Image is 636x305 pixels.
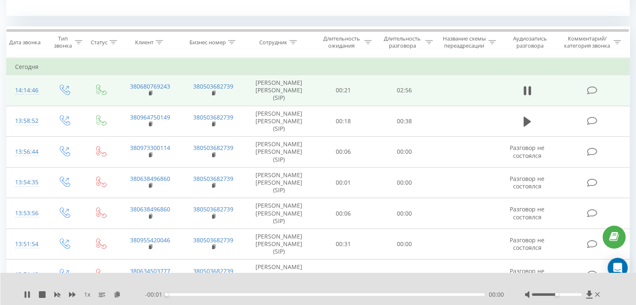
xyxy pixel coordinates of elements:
div: Сотрудник [259,39,287,46]
div: 13:56:44 [15,144,37,160]
div: 13:54:35 [15,174,37,191]
td: 00:06 [313,137,374,168]
div: Длительность ожидания [321,35,363,49]
span: Разговор не состоялся [510,267,544,282]
td: [PERSON_NAME] [PERSON_NAME] (SIP) [245,259,313,290]
td: 02:56 [374,75,434,106]
td: 00:21 [313,75,374,106]
span: Разговор не состоялся [510,205,544,221]
span: 00:00 [489,290,504,299]
a: 380964750149 [130,113,170,121]
a: 380503682739 [193,205,233,213]
td: [PERSON_NAME] [PERSON_NAME] (SIP) [245,137,313,168]
td: 00:00 [374,259,434,290]
div: Accessibility label [555,293,558,296]
div: Клиент [135,39,153,46]
td: 00:31 [313,229,374,259]
span: 1 x [84,290,90,299]
a: 380680769243 [130,82,170,90]
div: Accessibility label [165,293,168,296]
td: [PERSON_NAME] [PERSON_NAME] (SIP) [245,198,313,229]
div: 14:14:46 [15,82,37,99]
td: 00:00 [374,198,434,229]
td: 00:18 [313,106,374,137]
td: [PERSON_NAME] [PERSON_NAME] (SIP) [245,75,313,106]
span: - 00:01 [145,290,166,299]
a: 380503682739 [193,267,233,275]
a: 380503682739 [193,113,233,121]
div: Open Intercom Messenger [608,258,628,278]
div: Статус [91,39,107,46]
td: 00:06 [313,198,374,229]
td: [PERSON_NAME] [PERSON_NAME] (SIP) [245,106,313,137]
a: 380634503777 [130,267,170,275]
div: 13:51:54 [15,236,37,252]
div: Дата звонка [9,39,41,46]
a: 380503682739 [193,144,233,152]
div: Комментарий/категория звонка [562,35,611,49]
td: 00:01 [313,167,374,198]
a: 380503682739 [193,82,233,90]
td: Сегодня [7,58,630,75]
td: 00:06 [313,259,374,290]
div: Бизнес номер [189,39,226,46]
a: 380503682739 [193,236,233,244]
td: 00:00 [374,229,434,259]
td: 00:00 [374,137,434,168]
a: 380955420046 [130,236,170,244]
span: Разговор не состоялся [510,236,544,252]
td: 00:38 [374,106,434,137]
div: Название схемы переадресации [442,35,486,49]
div: Тип звонка [53,35,72,49]
span: Разговор не состоялся [510,144,544,159]
div: 13:58:52 [15,113,37,129]
a: 380638496860 [130,175,170,183]
div: Аудиозапись разговора [506,35,554,49]
td: [PERSON_NAME] [PERSON_NAME] (SIP) [245,229,313,259]
a: 380973300114 [130,144,170,152]
td: 00:00 [374,167,434,198]
div: 13:51:40 [15,267,37,283]
a: 380503682739 [193,175,233,183]
div: Длительность разговора [381,35,423,49]
span: Разговор не состоялся [510,175,544,190]
a: 380638496860 [130,205,170,213]
div: 13:53:56 [15,205,37,221]
td: [PERSON_NAME] [PERSON_NAME] (SIP) [245,167,313,198]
